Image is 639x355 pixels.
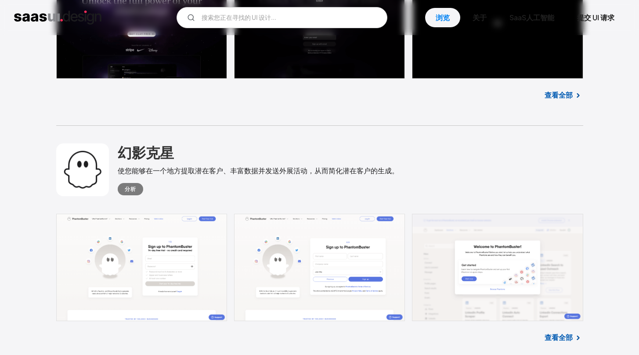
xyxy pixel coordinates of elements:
a: 关于 [462,8,497,27]
a: 幻影克星 [118,143,174,165]
a: 浏览 [425,8,460,27]
font: 使您能够在一个地方提取潜在客户、丰富数据并发送外展活动，从而简化潜在客户的生成。 [118,166,399,175]
a: SaaS人工智能 [499,8,565,27]
a: 查看全部 [545,90,573,100]
font: SaaS人工智能 [509,13,554,22]
input: 搜索您正在寻找的 UI 设计... [177,7,387,28]
font: 关于 [473,13,487,22]
form: 电子邮件表格 [177,7,387,28]
a: 查看全部 [545,332,573,343]
a: 家 [14,11,101,25]
a: 提交 UI 请求 [567,8,625,27]
font: 提交 UI 请求 [577,13,614,22]
font: 查看全部 [545,333,573,342]
font: 幻影克星 [118,143,174,161]
font: 浏览 [436,13,450,22]
font: 查看全部 [545,90,573,99]
font: 分析 [125,186,136,192]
